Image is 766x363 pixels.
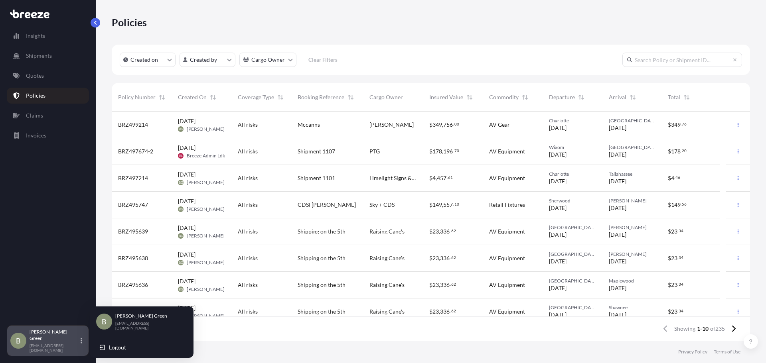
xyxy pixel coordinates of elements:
span: $ [429,282,432,288]
p: Policies [26,92,45,100]
span: 00 [454,123,459,126]
span: , [439,282,440,288]
span: Limelight Signs & Graphics [369,174,417,182]
span: [GEOGRAPHIC_DATA] [549,304,596,311]
span: 196 [443,149,453,154]
span: AV Equipment [489,254,525,262]
button: Clear Filters [300,53,345,66]
span: . [681,149,681,152]
span: [DATE] [549,284,567,292]
span: Total [668,93,680,101]
span: $ [429,122,432,128]
span: Shipping on the 5th [298,254,345,262]
span: AV Equipment [489,281,525,289]
a: Claims [7,108,89,124]
button: Logout [93,340,190,355]
p: Quotes [26,72,44,80]
span: 4 [671,175,674,181]
span: 336 [440,309,450,314]
button: Sort [346,92,355,102]
span: 756 [443,122,453,128]
span: [DATE] [609,284,626,292]
span: $ [429,255,432,261]
span: , [436,175,437,181]
span: 10 [454,203,459,206]
span: [DATE] [609,257,626,265]
span: BL [179,152,183,160]
span: Created On [178,93,207,101]
p: Insights [26,32,45,40]
span: Logout [109,343,126,351]
span: [GEOGRAPHIC_DATA] [609,144,655,151]
span: 23 [671,282,677,288]
p: Cargo Owner [251,56,285,64]
span: 149 [432,202,442,208]
span: 34 [679,256,683,259]
span: $ [668,255,671,261]
span: 23 [671,255,677,261]
span: [PERSON_NAME] [187,233,225,239]
span: [DATE] [178,224,195,232]
span: [DATE] [178,251,195,259]
span: [DATE] [609,151,626,159]
p: Invoices [26,131,46,139]
span: Arrival [609,93,626,101]
span: Charlotte [549,171,596,177]
span: Mccanns [298,121,320,129]
span: AV Equipment [489,147,525,155]
span: . [677,230,678,232]
span: All risks [238,254,258,262]
span: Maplewood [609,278,655,284]
span: 23 [671,309,677,314]
span: Shawnee [609,304,655,311]
span: 557 [443,202,453,208]
p: Privacy Policy [678,349,707,355]
span: AV Gear [489,121,510,129]
span: $ [429,229,432,234]
p: Policies [112,16,147,29]
a: Invoices [7,128,89,143]
span: 349 [432,122,442,128]
span: . [681,203,681,206]
span: [DATE] [178,171,195,179]
span: 23 [432,255,439,261]
span: [GEOGRAPHIC_DATA] [609,118,655,124]
span: 46 [675,176,680,179]
span: $ [668,229,671,234]
span: , [439,309,440,314]
span: . [453,123,454,126]
button: cargoOwner Filter options [239,53,296,67]
a: Shipments [7,48,89,64]
span: 1-10 [697,325,709,333]
button: createdOn Filter options [120,53,176,67]
span: BRZ495639 [118,228,148,235]
span: BG [179,205,183,213]
span: [DATE] [178,117,195,125]
span: [PERSON_NAME] [187,313,225,319]
span: [PERSON_NAME] [609,251,655,257]
span: BRZ495638 [118,254,148,262]
p: Shipments [26,52,52,60]
span: [DATE] [609,177,626,185]
span: . [674,176,675,179]
span: BRZ495747 [118,201,148,209]
span: . [450,256,451,259]
span: 336 [440,229,450,234]
span: 178 [432,149,442,154]
span: 62 [451,283,456,286]
button: Sort [276,92,285,102]
span: [PERSON_NAME] [609,198,655,204]
span: 457 [437,175,446,181]
span: . [450,310,451,312]
span: BG [179,285,183,293]
span: Departure [549,93,575,101]
p: [EMAIL_ADDRESS][DOMAIN_NAME] [30,343,79,353]
span: 178 [671,149,681,154]
span: $ [668,202,671,208]
span: [DATE] [178,277,195,285]
p: Claims [26,112,43,120]
span: [PERSON_NAME] [187,206,225,212]
span: 34 [679,310,683,312]
span: [DATE] [549,311,567,319]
